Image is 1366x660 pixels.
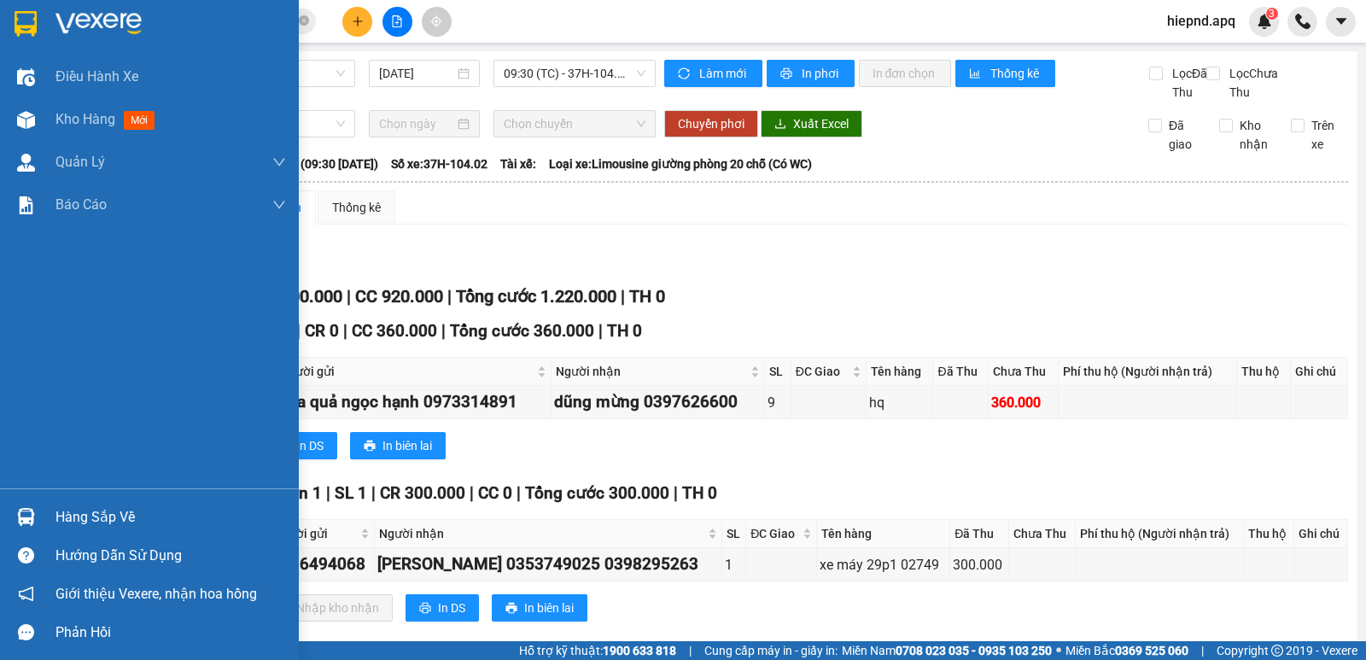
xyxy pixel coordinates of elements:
[556,362,747,381] span: Người nhận
[793,114,849,133] span: Xuất Excel
[1056,647,1061,654] span: ⚪️
[278,389,548,415] div: hoa quả ngọc hạnh 0973314891
[355,286,443,307] span: CC 920.000
[1162,116,1206,154] span: Đã giao
[350,432,446,459] button: printerIn biên lai
[1266,8,1278,20] sup: 3
[802,64,841,83] span: In phơi
[621,286,625,307] span: |
[272,198,286,212] span: down
[17,111,35,129] img: warehouse-icon
[768,392,787,413] div: 9
[817,520,950,548] th: Tên hàng
[18,586,34,602] span: notification
[796,362,849,381] span: ĐC Giao
[335,483,367,503] span: SL 1
[17,154,35,172] img: warehouse-icon
[332,198,381,217] div: Thống kê
[598,321,603,341] span: |
[1294,520,1348,548] th: Ghi chú
[664,60,762,87] button: syncLàm mới
[272,155,286,169] span: down
[296,321,301,341] span: |
[124,111,155,130] span: mới
[391,15,403,27] span: file-add
[55,543,286,569] div: Hướng dẫn sử dụng
[55,620,286,645] div: Phản hồi
[55,194,107,215] span: Báo cáo
[470,483,474,503] span: |
[674,483,678,503] span: |
[1223,64,1292,102] span: Lọc Chưa Thu
[1201,641,1204,660] span: |
[820,554,947,575] div: xe máy 29p1 02749
[1153,10,1249,32] span: hiepnd.apq
[1233,116,1277,154] span: Kho nhận
[15,11,37,37] img: logo-vxr
[55,151,105,172] span: Quản Lý
[607,321,642,341] span: TH 0
[406,594,479,622] button: printerIn DS
[500,155,536,173] span: Tài xế:
[1237,358,1291,386] th: Thu hộ
[430,15,442,27] span: aim
[264,432,337,459] button: printerIn DS
[1059,358,1237,386] th: Phí thu hộ (Người nhận trả)
[305,321,339,341] span: CR 0
[725,554,744,575] div: 1
[379,524,703,543] span: Người nhận
[991,392,1055,413] div: 360.000
[750,524,799,543] span: ĐC Giao
[1334,14,1349,29] span: caret-down
[1271,645,1283,657] span: copyright
[1076,520,1244,548] th: Phí thu hộ (Người nhận trả)
[1009,520,1075,548] th: Chưa Thu
[382,7,412,37] button: file-add
[842,641,1052,660] span: Miền Nam
[1244,520,1294,548] th: Thu hộ
[950,520,1009,548] th: Đã Thu
[277,483,322,503] span: Đơn 1
[504,111,645,137] span: Chọn chuyến
[554,389,762,415] div: dũng mừng 0397626600
[55,505,286,530] div: Hàng sắp về
[1269,8,1275,20] span: 3
[682,483,717,503] span: TH 0
[478,483,512,503] span: CC 0
[456,286,616,307] span: Tổng cước 1.220.000
[18,624,34,640] span: message
[70,121,208,139] strong: PHIẾU GỬI HÀNG
[678,67,692,81] span: sync
[519,641,676,660] span: Hỗ trợ kỹ thuật:
[438,599,465,617] span: In DS
[780,67,795,81] span: printer
[969,67,984,81] span: bar-chart
[419,602,431,616] span: printer
[273,524,357,543] span: Người gửi
[379,114,455,133] input: Chọn ngày
[869,392,931,413] div: hq
[1065,641,1188,660] span: Miền Bắc
[67,73,207,117] span: [GEOGRAPHIC_DATA], [GEOGRAPHIC_DATA] ↔ [GEOGRAPHIC_DATA]
[990,64,1042,83] span: Thống kê
[377,552,718,577] div: [PERSON_NAME] 0353749025 0398295263
[989,358,1059,386] th: Chưa Thu
[603,644,676,657] strong: 1900 633 818
[896,644,1052,657] strong: 0708 023 035 - 0935 103 250
[664,110,758,137] button: Chuyển phơi
[299,14,309,30] span: close-circle
[689,641,692,660] span: |
[382,436,432,455] span: In biên lai
[371,483,376,503] span: |
[380,483,465,503] span: CR 300.000
[254,155,378,173] span: Chuyến: (09:30 [DATE])
[422,7,452,37] button: aim
[299,15,309,26] span: close-circle
[280,362,534,381] span: Người gửi
[505,602,517,616] span: printer
[1257,14,1272,29] img: icon-new-feature
[347,286,351,307] span: |
[525,483,669,503] span: Tổng cước 300.000
[391,155,487,173] span: Số xe: 37H-104.02
[549,155,812,173] span: Loại xe: Limousine giường phòng 20 chỗ (Có WC)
